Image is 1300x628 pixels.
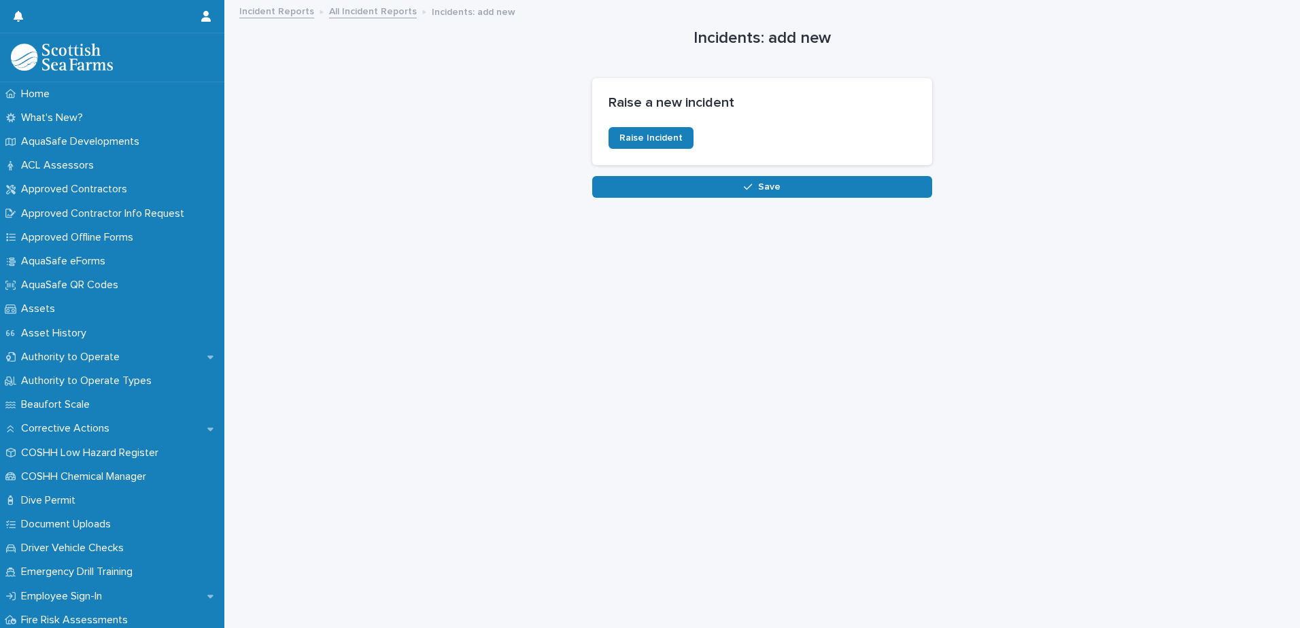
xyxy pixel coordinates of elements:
p: Asset History [16,327,97,340]
p: Approved Contractors [16,183,138,196]
p: Approved Contractor Info Request [16,207,195,220]
p: Incidents: add new [432,3,515,18]
p: Corrective Actions [16,422,120,435]
p: Authority to Operate [16,351,131,364]
p: AquaSafe Developments [16,135,150,148]
p: Driver Vehicle Checks [16,542,135,555]
a: Incident Reports [239,3,314,18]
a: Raise Incident [609,127,694,149]
p: COSHH Chemical Manager [16,470,157,483]
p: COSHH Low Hazard Register [16,447,169,459]
p: Dive Permit [16,494,86,507]
p: Employee Sign-In [16,590,113,603]
p: AquaSafe eForms [16,255,116,268]
img: bPIBxiqnSb2ggTQWdOVV [11,43,113,71]
span: Raise Incident [619,133,683,143]
p: Approved Offline Forms [16,231,144,244]
p: ACL Assessors [16,159,105,172]
p: Authority to Operate Types [16,374,162,387]
p: Beaufort Scale [16,398,101,411]
p: Home [16,88,61,101]
p: Emergency Drill Training [16,565,143,578]
p: Document Uploads [16,518,122,531]
p: AquaSafe QR Codes [16,279,129,292]
span: Save [758,182,781,192]
a: All Incident Reports [329,3,417,18]
p: Assets [16,302,66,315]
h2: Raise a new incident [609,94,916,111]
h1: Incidents: add new [592,29,932,48]
p: What's New? [16,111,94,124]
button: Save [592,176,932,198]
p: Fire Risk Assessments [16,614,139,627]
